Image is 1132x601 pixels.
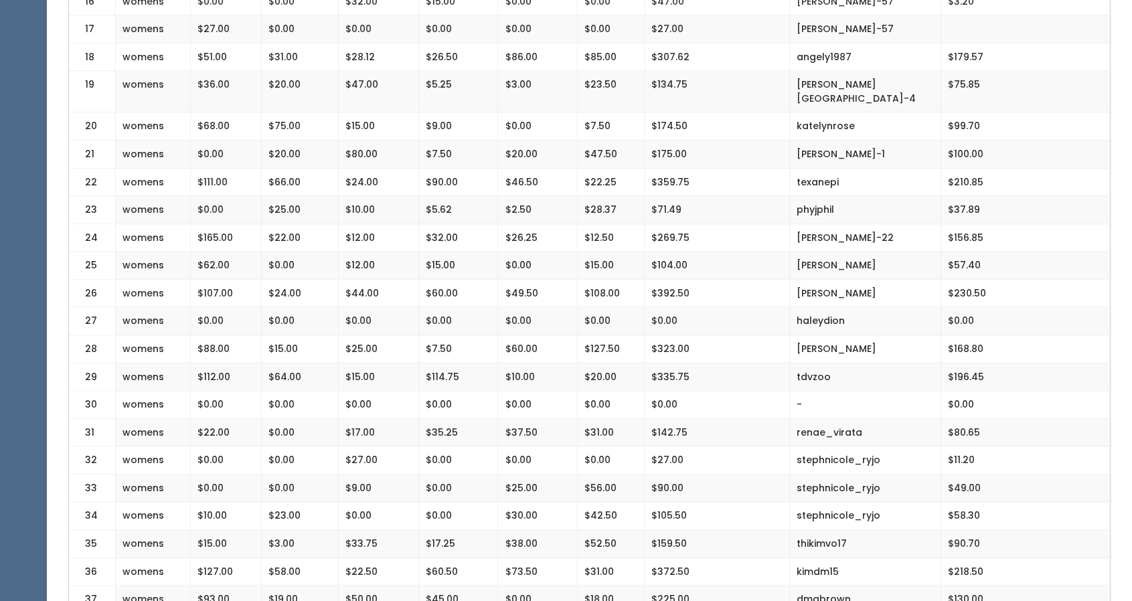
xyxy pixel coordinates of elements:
[941,196,1110,224] td: $37.89
[261,335,339,363] td: $15.00
[190,112,261,141] td: $68.00
[339,71,419,112] td: $47.00
[339,391,419,419] td: $0.00
[789,557,941,586] td: kimdm15
[644,557,789,586] td: $372.50
[190,335,261,363] td: $88.00
[941,446,1110,475] td: $11.20
[190,224,261,252] td: $165.00
[418,418,498,446] td: $35.25
[418,502,498,530] td: $0.00
[789,391,941,419] td: -
[578,307,645,335] td: $0.00
[418,224,498,252] td: $32.00
[498,557,578,586] td: $73.50
[789,418,941,446] td: renae_virata
[789,252,941,280] td: [PERSON_NAME]
[339,252,419,280] td: $12.00
[941,418,1110,446] td: $80.65
[498,168,578,196] td: $46.50
[261,15,339,44] td: $0.00
[69,224,116,252] td: 24
[418,279,498,307] td: $60.00
[116,140,191,168] td: womens
[644,224,789,252] td: $269.75
[116,502,191,530] td: womens
[69,168,116,196] td: 22
[789,196,941,224] td: phyjphil
[644,196,789,224] td: $71.49
[69,279,116,307] td: 26
[261,446,339,475] td: $0.00
[418,363,498,391] td: $114.75
[941,112,1110,141] td: $99.70
[578,71,645,112] td: $23.50
[418,168,498,196] td: $90.00
[941,391,1110,419] td: $0.00
[190,252,261,280] td: $62.00
[116,363,191,391] td: womens
[190,279,261,307] td: $107.00
[261,418,339,446] td: $0.00
[69,43,116,71] td: 18
[339,279,419,307] td: $44.00
[941,307,1110,335] td: $0.00
[116,112,191,141] td: womens
[941,279,1110,307] td: $230.50
[116,279,191,307] td: womens
[261,307,339,335] td: $0.00
[644,391,789,419] td: $0.00
[116,196,191,224] td: womens
[190,474,261,502] td: $0.00
[578,252,645,280] td: $15.00
[339,43,419,71] td: $28.12
[498,307,578,335] td: $0.00
[941,71,1110,112] td: $75.85
[644,474,789,502] td: $90.00
[578,224,645,252] td: $12.50
[69,71,116,112] td: 19
[261,224,339,252] td: $22.00
[578,335,645,363] td: $127.50
[339,474,419,502] td: $9.00
[578,15,645,44] td: $0.00
[261,474,339,502] td: $0.00
[190,391,261,419] td: $0.00
[69,418,116,446] td: 31
[789,502,941,530] td: stephnicole_ryjo
[789,168,941,196] td: texanepi
[69,252,116,280] td: 25
[578,279,645,307] td: $108.00
[644,335,789,363] td: $323.00
[69,112,116,141] td: 20
[190,71,261,112] td: $36.00
[941,43,1110,71] td: $179.57
[644,15,789,44] td: $27.00
[418,252,498,280] td: $15.00
[116,307,191,335] td: womens
[498,335,578,363] td: $60.00
[418,391,498,419] td: $0.00
[498,279,578,307] td: $49.50
[941,224,1110,252] td: $156.85
[339,112,419,141] td: $15.00
[578,140,645,168] td: $47.50
[498,363,578,391] td: $10.00
[644,140,789,168] td: $175.00
[69,474,116,502] td: 33
[69,557,116,586] td: 36
[644,307,789,335] td: $0.00
[578,502,645,530] td: $42.50
[418,112,498,141] td: $9.00
[941,140,1110,168] td: $100.00
[190,140,261,168] td: $0.00
[116,474,191,502] td: womens
[498,112,578,141] td: $0.00
[498,71,578,112] td: $3.00
[418,43,498,71] td: $26.50
[69,15,116,44] td: 17
[116,557,191,586] td: womens
[418,307,498,335] td: $0.00
[116,418,191,446] td: womens
[644,530,789,558] td: $159.50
